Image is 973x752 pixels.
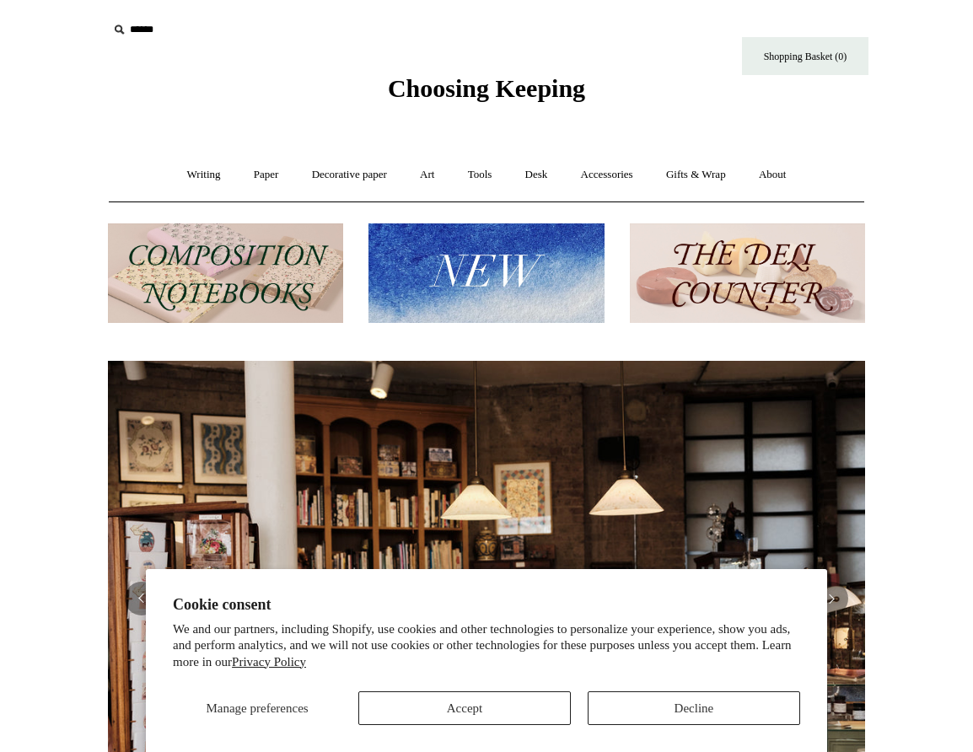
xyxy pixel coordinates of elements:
a: Accessories [566,153,648,197]
a: Desk [510,153,563,197]
a: Writing [172,153,236,197]
a: Tools [453,153,508,197]
span: Manage preferences [206,701,308,715]
button: Accept [358,691,571,725]
h2: Cookie consent [173,596,800,614]
button: Next [814,582,848,615]
a: Art [405,153,449,197]
button: Manage preferences [173,691,341,725]
a: Choosing Keeping [388,88,585,99]
a: Gifts & Wrap [651,153,741,197]
a: Shopping Basket (0) [742,37,868,75]
p: We and our partners, including Shopify, use cookies and other technologies to personalize your ex... [173,621,800,671]
button: Decline [588,691,800,725]
a: Decorative paper [297,153,402,197]
img: The Deli Counter [630,223,865,324]
img: 202302 Composition ledgers.jpg__PID:69722ee6-fa44-49dd-a067-31375e5d54ec [108,223,343,324]
button: Previous [125,582,159,615]
a: Privacy Policy [232,655,306,669]
img: New.jpg__PID:f73bdf93-380a-4a35-bcfe-7823039498e1 [368,223,604,324]
span: Choosing Keeping [388,74,585,102]
a: About [744,153,802,197]
a: Paper [239,153,294,197]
